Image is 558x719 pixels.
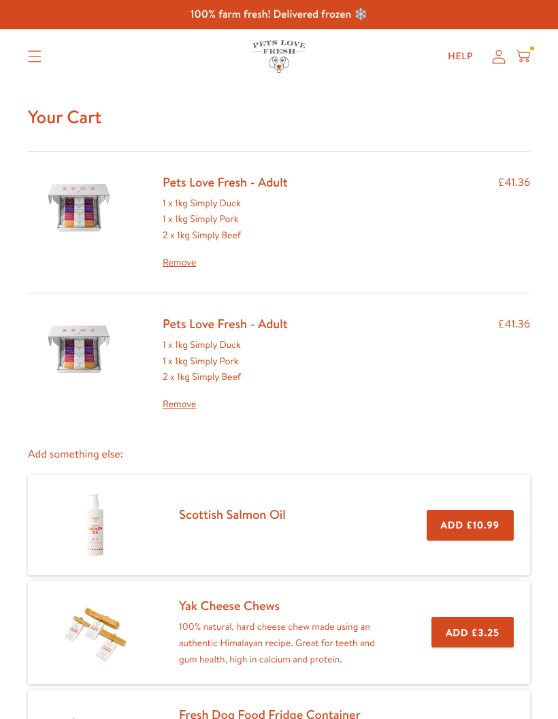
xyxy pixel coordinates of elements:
[179,505,286,523] a: Scottish Salmon Oil
[498,315,530,413] div: £41.36
[427,510,514,541] button: Add £10.99
[61,598,129,667] img: Yak Cheese Chews
[163,315,288,332] a: Pets Love Fresh - Adult
[252,40,306,72] img: Pets Love Fresh
[28,106,530,129] h1: Your Cart
[163,396,288,413] a: Remove
[437,43,484,70] a: Help
[179,596,280,614] a: Yak Cheese Chews
[61,491,129,559] img: Scottish Salmon Oil
[498,174,530,271] div: £41.36
[17,39,52,74] summary: Translation missing: en.sections.header.menu
[28,445,530,464] p: Add something else:
[163,337,288,413] div: 1 x 1kg Simply Duck 1 x 1kg Simply Pork 2 x 1kg Simply Beef
[179,619,388,667] p: 100% natural, hard cheese chew made using an authentic Himalayan recipe. Great for teeth and gum ...
[163,195,288,271] div: 1 x 1kg Simply Duck 1 x 1kg Simply Pork 2 x 1kg Simply Beef
[163,173,288,191] a: Pets Love Fresh - Adult
[163,255,288,271] a: Remove
[431,617,514,648] button: Add £3.25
